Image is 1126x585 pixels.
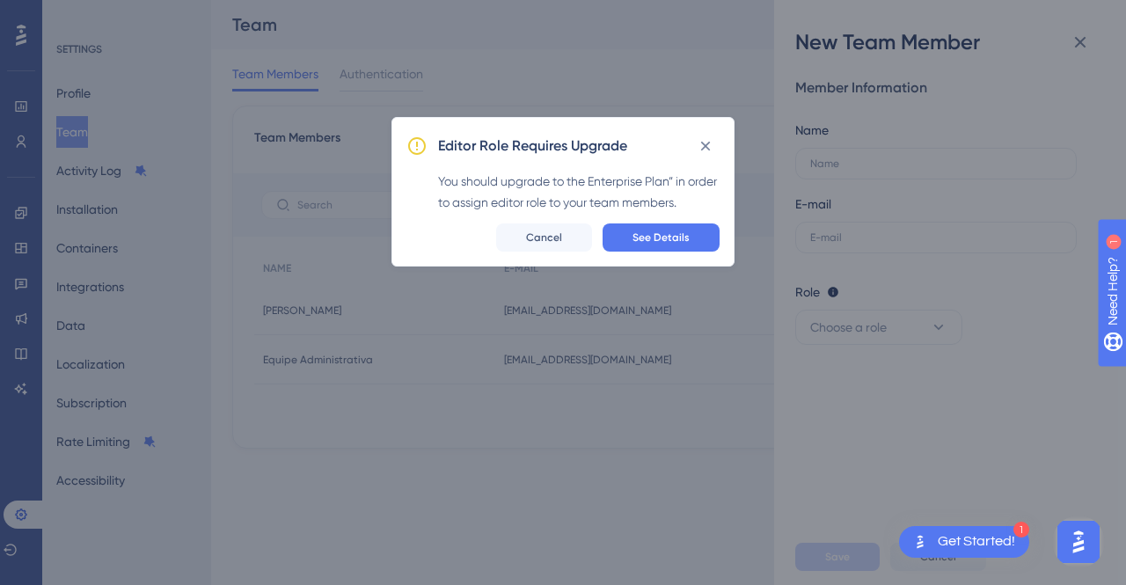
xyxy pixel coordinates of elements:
[938,532,1015,552] div: Get Started!
[438,135,627,157] h2: Editor Role Requires Upgrade
[41,4,110,26] span: Need Help?
[632,230,690,245] span: See Details
[122,9,128,23] div: 1
[899,526,1029,558] div: Open Get Started! checklist, remaining modules: 1
[438,171,720,213] div: You should upgrade to the Enterprise Plan” in order to assign editor role to your team members.
[910,531,931,552] img: launcher-image-alternative-text
[1052,516,1105,568] iframe: UserGuiding AI Assistant Launcher
[526,230,562,245] span: Cancel
[1013,522,1029,537] div: 1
